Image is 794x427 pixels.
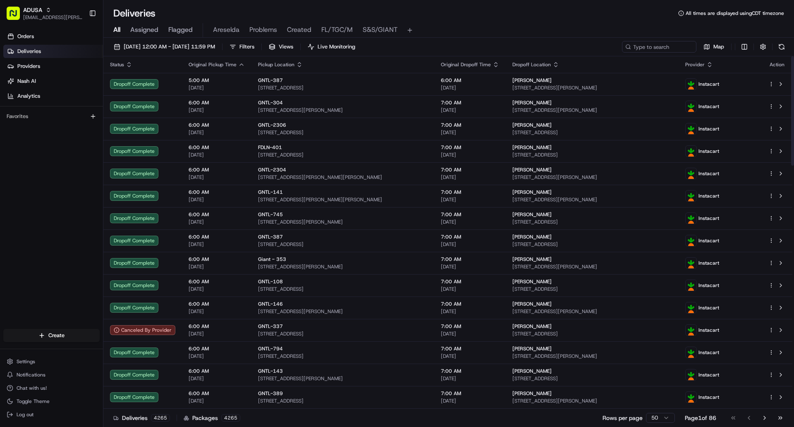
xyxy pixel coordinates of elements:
span: 7:00 AM [441,278,499,285]
span: Instacart [698,260,719,266]
span: [PERSON_NAME] [512,278,552,285]
span: 7:00 AM [441,323,499,330]
button: Chat with us! [3,382,100,394]
span: Flagged [168,25,193,35]
button: [DATE] 12:00 AM - [DATE] 11:59 PM [110,41,219,53]
span: Instacart [698,81,719,87]
span: [PERSON_NAME] [512,234,552,240]
span: [DATE] [441,219,499,225]
span: [DATE] [189,84,245,91]
button: Filters [226,41,258,53]
span: [DATE] [189,129,245,136]
span: Original Dropoff Time [441,61,491,68]
button: Settings [3,356,100,367]
span: [STREET_ADDRESS] [258,152,428,158]
span: [DATE] [441,196,499,203]
span: 6:00 AM [189,345,245,352]
span: Instacart [698,125,719,132]
button: [EMAIL_ADDRESS][PERSON_NAME][DOMAIN_NAME] [23,14,82,21]
span: [STREET_ADDRESS] [512,331,672,337]
span: [STREET_ADDRESS] [512,375,672,382]
span: [DATE] [441,308,499,315]
span: 7:00 AM [441,345,499,352]
span: 6:00 AM [189,323,245,330]
span: [PERSON_NAME] [512,323,552,330]
div: We're available if you need us! [28,87,105,94]
span: Providers [17,63,40,70]
span: [DATE] [189,331,245,337]
span: Original Pickup Time [189,61,237,68]
span: Dropoff Location [512,61,551,68]
a: 💻API Documentation [67,117,136,132]
span: GNTL-337 [258,323,283,330]
div: Favorites [3,110,100,123]
span: [PERSON_NAME] [512,211,552,218]
span: 7:00 AM [441,144,499,151]
span: [STREET_ADDRESS] [258,398,428,404]
button: Map [700,41,728,53]
img: profile_instacart_ahold_partner.png [686,79,696,89]
span: GNTL-146 [258,301,283,307]
span: Settings [17,358,35,365]
span: [STREET_ADDRESS][PERSON_NAME] [512,308,672,315]
span: [STREET_ADDRESS] [512,219,672,225]
span: Instacart [698,372,719,378]
span: [PERSON_NAME] [512,77,552,84]
span: [DATE] [441,107,499,113]
img: profile_instacart_ahold_partner.png [686,101,696,112]
span: [DATE] [441,174,499,181]
div: Start new chat [28,79,136,87]
span: GNTL-745 [258,211,283,218]
span: GNTL-387 [258,77,283,84]
span: [PERSON_NAME] [512,122,552,128]
img: 1736555255976-a54dd68f-1ca7-489b-9aae-adbdc363a1c4 [8,79,23,94]
span: [PERSON_NAME] [512,301,552,307]
span: [STREET_ADDRESS][PERSON_NAME] [512,84,672,91]
span: [PERSON_NAME] [512,99,552,106]
a: Providers [3,60,103,73]
span: 7:00 AM [441,122,499,128]
span: FDLN-401 [258,144,282,151]
input: Clear [22,53,136,62]
span: 7:00 AM [441,99,499,106]
button: Canceled By Provider [110,325,175,335]
span: Provider [685,61,705,68]
span: [STREET_ADDRESS][PERSON_NAME] [512,196,672,203]
span: Areselda [213,25,239,35]
span: [STREET_ADDRESS] [258,84,428,91]
input: Type to search [622,41,696,53]
div: 4265 [151,414,170,422]
div: 4265 [221,414,240,422]
span: Orders [17,33,34,40]
div: Action [768,61,786,68]
a: Powered byPylon [58,140,100,147]
button: Notifications [3,369,100,381]
span: [STREET_ADDRESS][PERSON_NAME] [512,107,672,113]
span: Pickup Location [258,61,294,68]
span: [DATE] [441,263,499,270]
img: profile_instacart_ahold_partner.png [686,369,696,380]
div: 📗 [8,121,15,128]
div: Deliveries [113,414,170,422]
span: Views [279,43,293,51]
img: profile_instacart_ahold_partner.png [686,392,696,403]
span: 6:00 AM [189,256,245,263]
span: GNTL-108 [258,278,283,285]
span: [DATE] [189,107,245,113]
span: GNTL-141 [258,189,283,195]
button: Live Monitoring [304,41,359,53]
span: S&S/GIANT [363,25,397,35]
a: Orders [3,30,103,43]
span: [STREET_ADDRESS][PERSON_NAME] [512,353,672,359]
span: [DATE] 12:00 AM - [DATE] 11:59 PM [124,43,215,51]
span: [DATE] [189,398,245,404]
span: 6:00 AM [441,77,499,84]
img: profile_instacart_ahold_partner.png [686,347,696,358]
span: GNTL-387 [258,234,283,240]
span: GNTL-304 [258,99,283,106]
span: Instacart [698,215,719,222]
span: [STREET_ADDRESS][PERSON_NAME] [512,263,672,270]
span: Status [110,61,124,68]
button: Start new chat [141,82,151,92]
